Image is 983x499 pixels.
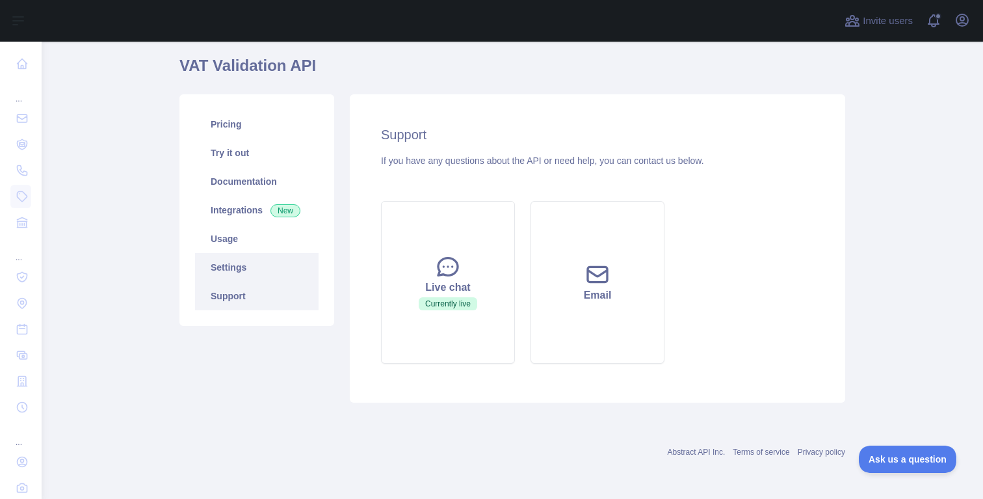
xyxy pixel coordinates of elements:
[10,237,31,263] div: ...
[10,78,31,104] div: ...
[195,224,319,253] a: Usage
[842,10,915,31] button: Invite users
[531,201,664,364] button: Email
[859,446,957,473] iframe: Toggle Customer Support
[798,448,845,457] a: Privacy policy
[381,126,814,144] h2: Support
[381,201,515,364] button: Live chatCurrently live
[733,448,789,457] a: Terms of service
[195,167,319,196] a: Documentation
[195,196,319,224] a: Integrations New
[381,154,814,167] div: If you have any questions about the API or need help, you can contact us below.
[419,297,477,310] span: Currently live
[195,253,319,282] a: Settings
[863,14,913,29] span: Invite users
[195,282,319,310] a: Support
[547,288,648,303] div: Email
[179,55,845,87] h1: VAT Validation API
[668,448,726,457] a: Abstract API Inc.
[270,204,300,217] span: New
[397,280,499,295] div: Live chat
[195,110,319,139] a: Pricing
[195,139,319,167] a: Try it out
[10,422,31,448] div: ...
